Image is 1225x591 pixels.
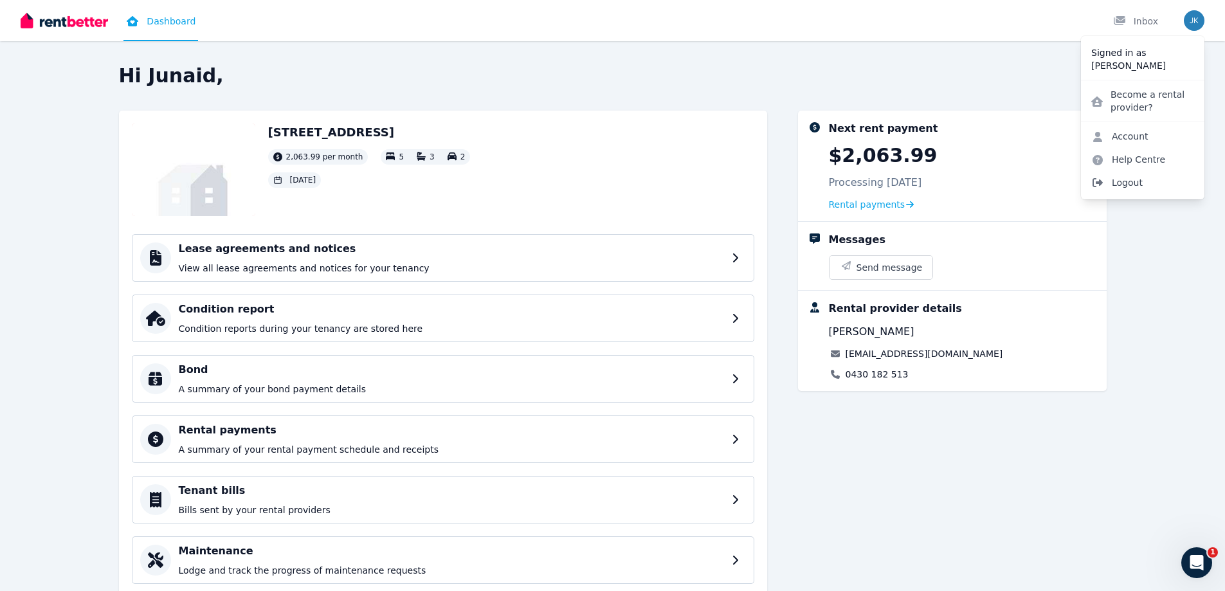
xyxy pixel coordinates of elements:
[1181,547,1212,578] iframe: Intercom live chat
[286,152,363,162] span: 2,063.99 per month
[846,368,909,381] a: 0430 182 513
[829,198,905,211] span: Rental payments
[179,564,724,577] p: Lodge and track the progress of maintenance requests
[179,543,724,559] h4: Maintenance
[179,423,724,438] h4: Rental payments
[1208,547,1218,558] span: 1
[829,301,962,316] div: Rental provider details
[829,324,914,340] span: [PERSON_NAME]
[21,11,108,30] img: RentBetter
[179,322,724,335] p: Condition reports during your tenancy are stored here
[1091,46,1194,59] p: Signed in as
[268,123,471,141] h2: [STREET_ADDRESS]
[179,362,724,377] h4: Bond
[460,152,466,161] span: 2
[179,302,724,317] h4: Condition report
[829,232,885,248] div: Messages
[846,347,1003,360] a: [EMAIL_ADDRESS][DOMAIN_NAME]
[179,483,724,498] h4: Tenant bills
[830,256,933,279] button: Send message
[179,383,724,396] p: A summary of your bond payment details
[290,175,316,185] span: [DATE]
[1081,171,1204,194] span: Logout
[857,261,923,274] span: Send message
[1081,148,1175,171] a: Help Centre
[829,175,922,190] p: Processing [DATE]
[399,152,404,161] span: 5
[1184,10,1204,31] img: Junaid Khan
[1081,83,1204,119] a: Become a rental provider?
[132,123,255,216] img: Property Url
[179,241,724,257] h4: Lease agreements and notices
[829,198,914,211] a: Rental payments
[1091,59,1194,72] p: [PERSON_NAME]
[829,121,938,136] div: Next rent payment
[179,443,724,456] p: A summary of your rental payment schedule and receipts
[179,504,724,516] p: Bills sent by your rental providers
[430,152,435,161] span: 3
[179,262,724,275] p: View all lease agreements and notices for your tenancy
[1113,15,1158,28] div: Inbox
[829,144,938,167] p: $2,063.99
[119,64,1107,87] h2: Hi Junaid,
[1081,125,1159,148] a: Account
